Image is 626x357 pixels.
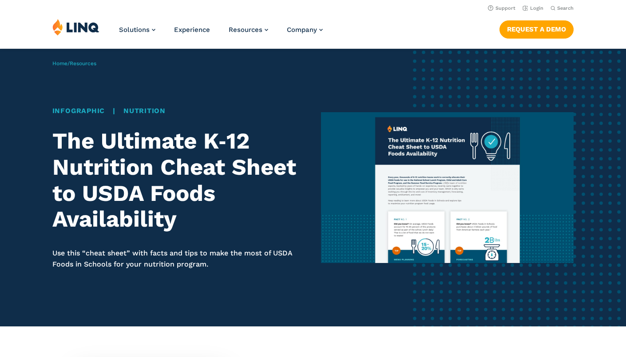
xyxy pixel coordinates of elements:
[52,60,67,67] a: Home
[488,5,515,11] a: Support
[119,26,150,34] span: Solutions
[119,19,323,48] nav: Primary Navigation
[551,5,574,12] button: Open Search Bar
[123,106,166,115] a: Nutrition
[287,26,323,34] a: Company
[52,106,305,116] div: |
[52,128,305,232] h1: The Ultimate K‑12 Nutrition Cheat Sheet to USDA Foods Availability
[52,60,96,67] span: /
[229,26,268,34] a: Resources
[70,60,96,67] a: Resources
[119,26,155,34] a: Solutions
[287,26,317,34] span: Company
[52,106,105,115] a: Infographic
[229,26,262,34] span: Resources
[557,5,574,11] span: Search
[499,20,574,38] a: Request a Demo
[174,26,210,34] a: Experience
[52,248,305,270] p: Use this “cheat sheet” with facts and tips to make the most of USDA Foods in Schools for your nut...
[499,19,574,38] nav: Button Navigation
[321,112,574,263] img: Ultimate K‑12 Nutrition cheat sheet to USDA Foods Availability
[52,19,99,35] img: LINQ | K‑12 Software
[523,5,543,11] a: Login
